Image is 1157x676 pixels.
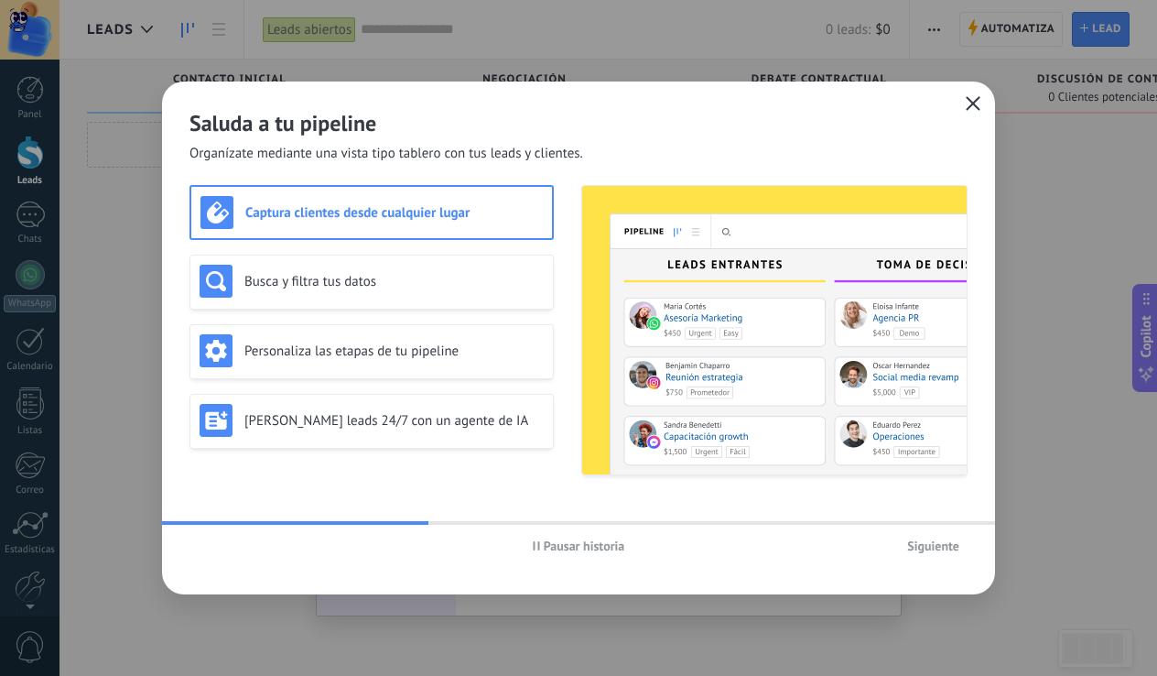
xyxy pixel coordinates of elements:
button: Pausar historia [524,532,633,560]
h2: Saluda a tu pipeline [189,109,968,137]
span: Pausar historia [544,540,625,552]
span: Siguiente [907,540,959,552]
h3: Captura clientes desde cualquier lugar [245,204,543,222]
h3: [PERSON_NAME] leads 24/7 con un agente de IA [244,412,544,430]
h3: Busca y filtra tus datos [244,273,544,290]
button: Siguiente [899,532,968,560]
h3: Personaliza las etapas de tu pipeline [244,343,544,360]
span: Organízate mediante una vista tipo tablero con tus leads y clientes. [189,145,583,163]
